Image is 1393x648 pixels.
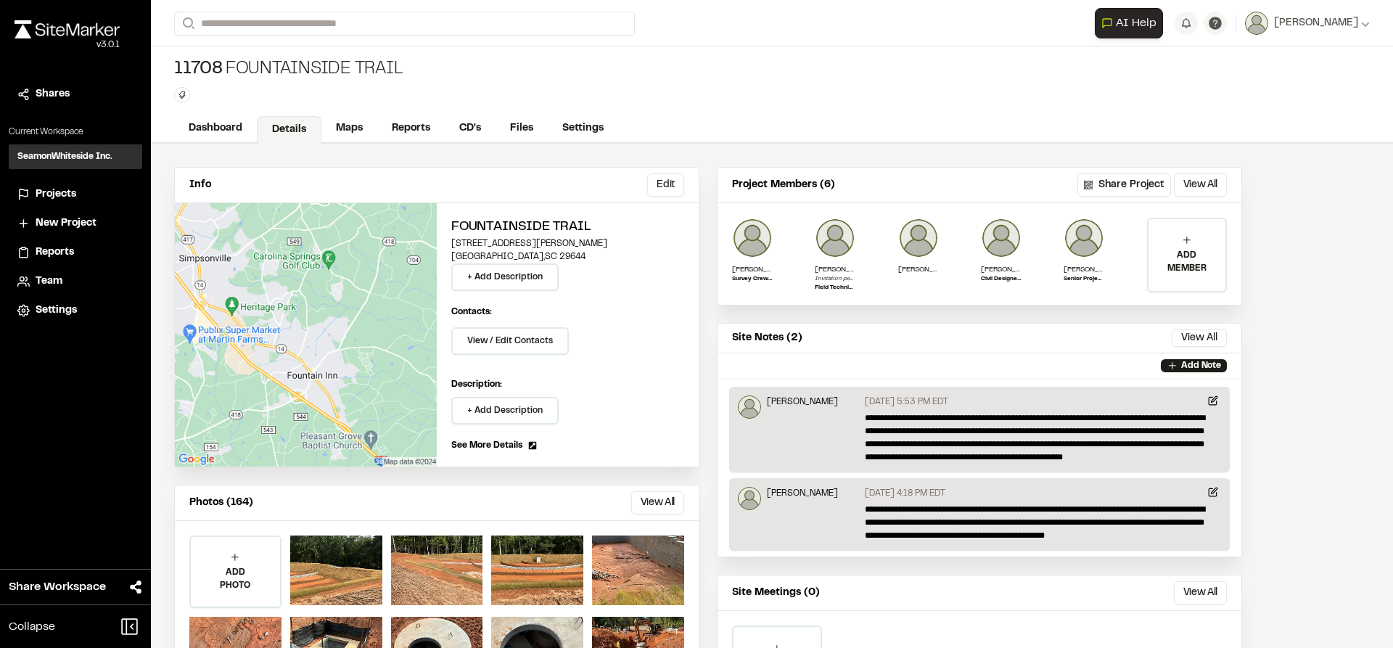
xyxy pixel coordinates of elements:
img: Christopher Grodde [1064,218,1104,258]
span: Projects [36,186,76,202]
p: [GEOGRAPHIC_DATA] , SC 29644 [451,250,684,263]
a: Settings [548,115,618,142]
button: [PERSON_NAME] [1245,12,1370,35]
img: rebrand.png [15,20,120,38]
img: Ben Smoots [981,218,1022,258]
div: Fountainside Trail [174,58,403,81]
a: Maps [321,115,377,142]
img: Will Tate [815,218,855,258]
img: User [1245,12,1268,35]
p: [PERSON_NAME] [767,487,838,500]
div: Open AI Assistant [1095,8,1169,38]
button: Edit [647,173,684,197]
p: [PERSON_NAME] [898,264,939,275]
p: Contacts: [451,305,492,319]
img: Morgan Beumee [732,218,773,258]
p: Field Technician III [815,284,855,292]
a: New Project [17,216,133,231]
button: + Add Description [451,397,559,425]
a: Files [496,115,548,142]
span: Shares [36,86,70,102]
span: New Project [36,216,96,231]
span: Reports [36,245,74,261]
a: Shares [17,86,133,102]
div: Oh geez...please don't... [15,38,120,52]
a: Reports [377,115,445,142]
p: Photos (164) [189,495,253,511]
a: Team [17,274,133,290]
a: Settings [17,303,133,319]
p: ADD PHOTO [191,566,280,592]
p: [PERSON_NAME] [981,264,1022,275]
span: Team [36,274,62,290]
button: Share Project [1077,173,1171,197]
button: View All [1172,329,1227,347]
button: View / Edit Contacts [451,327,569,355]
span: [PERSON_NAME] [1274,15,1358,31]
p: Site Meetings (0) [732,585,820,601]
p: Survey Crew Chief [732,275,773,284]
a: Reports [17,245,133,261]
p: [PERSON_NAME] [815,264,855,275]
p: [DATE] 5:53 PM EDT [865,395,948,409]
p: [STREET_ADDRESS][PERSON_NAME] [451,237,684,250]
p: Info [189,177,211,193]
a: Details [257,116,321,144]
p: Civil Designer II [981,275,1022,284]
p: [DATE] 4:18 PM EDT [865,487,945,500]
button: Edit Tags [174,87,190,103]
h3: SeamonWhiteside Inc. [17,150,112,163]
h2: Fountainside Trail [451,218,684,237]
button: + Add Description [451,263,559,291]
span: 11708 [174,58,223,81]
p: Invitation pending [815,275,855,284]
p: [PERSON_NAME] [732,264,773,275]
p: Description: [451,378,684,391]
span: AI Help [1116,15,1156,32]
p: Project Members (6) [732,177,835,193]
p: [PERSON_NAME] [767,395,838,409]
p: Site Notes (2) [732,330,802,346]
img: Raphael Betit [738,395,761,419]
img: Raphael Betit [738,487,761,510]
img: Sarah Hanson [898,218,939,258]
a: CD's [445,115,496,142]
span: Settings [36,303,77,319]
p: Senior Project Manager [1064,275,1104,284]
span: Share Workspace [9,578,106,596]
button: Search [174,12,200,36]
span: Collapse [9,618,55,636]
span: See More Details [451,439,522,452]
button: View All [1174,173,1227,197]
button: View All [631,491,684,514]
a: Dashboard [174,115,257,142]
a: Projects [17,186,133,202]
button: Open AI Assistant [1095,8,1163,38]
p: Current Workspace [9,126,142,139]
p: [PERSON_NAME] [1064,264,1104,275]
button: View All [1174,581,1227,604]
p: ADD MEMBER [1148,249,1225,275]
p: Add Note [1181,359,1221,372]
